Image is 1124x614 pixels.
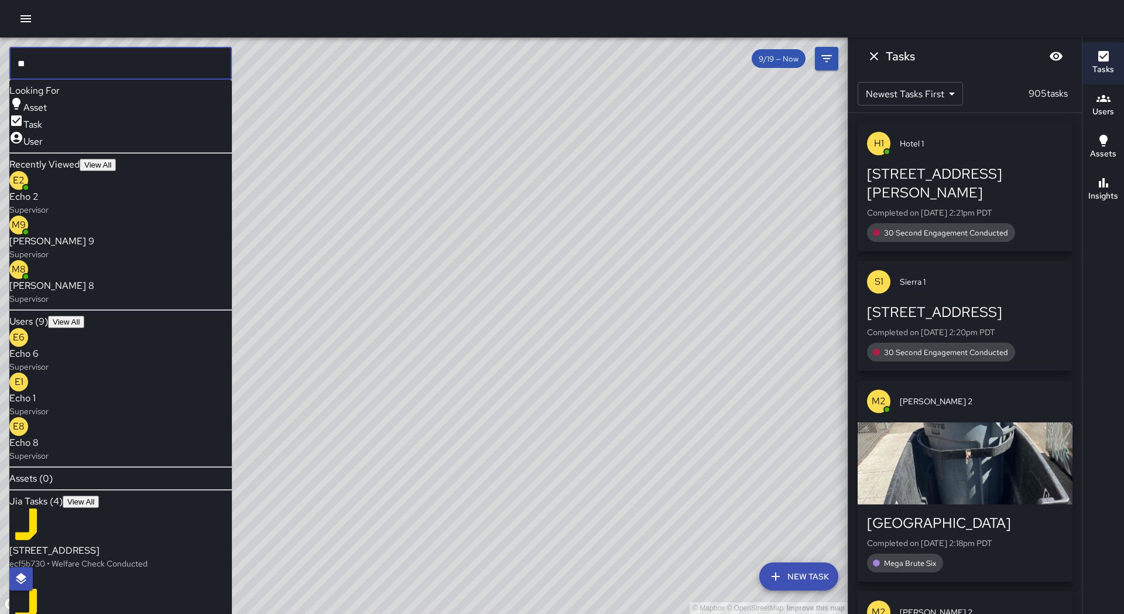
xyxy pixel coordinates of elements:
[900,138,1063,149] span: Hotel 1
[9,450,49,462] p: Supervisor
[12,262,26,277] p: M8
[13,330,25,344] p: E6
[9,248,94,260] p: Supervisor
[9,234,94,248] span: [PERSON_NAME] 9
[9,495,232,508] li: Jia Tasks (4)
[9,436,49,450] span: Echo 8
[13,173,25,187] p: E2
[1092,105,1114,118] h6: Users
[9,279,94,293] span: [PERSON_NAME] 8
[1082,169,1124,211] button: Insights
[23,135,43,148] span: User
[877,347,1015,357] span: 30 Second Engagement Conducted
[1090,148,1116,161] h6: Assets
[815,47,838,70] button: Filters
[9,558,232,569] p: ecf5b730 • Welfare Check Conducted
[9,361,49,373] p: Supervisor
[9,544,232,558] span: [STREET_ADDRESS]
[867,326,1063,338] p: Completed on [DATE] 2:20pm PDT
[875,275,883,289] p: S1
[15,375,23,389] p: E1
[858,82,963,105] div: Newest Tasks First
[9,472,232,485] li: Assets (0)
[858,261,1072,371] button: S1Sierra 1[STREET_ADDRESS]Completed on [DATE] 2:20pm PDT30 Second Engagement Conducted
[1024,87,1072,101] p: 905 tasks
[9,97,47,114] div: Asset
[9,190,49,204] span: Echo 2
[9,216,94,260] div: M9[PERSON_NAME] 9Supervisor
[867,207,1063,219] p: Completed on [DATE] 2:21pm PDT
[9,391,49,405] span: Echo 1
[1092,63,1114,76] h6: Tasks
[9,373,49,417] div: E1Echo 1Supervisor
[9,293,94,305] p: Supervisor
[1044,45,1068,68] button: Blur
[23,118,42,131] span: Task
[9,508,232,569] div: [STREET_ADDRESS]ecf5b730 • Welfare Check Conducted
[63,496,99,508] button: View All
[48,316,84,328] button: View All
[9,84,232,97] li: Looking For
[9,328,49,373] div: E6Echo 6Supervisor
[12,218,26,232] p: M9
[67,497,94,506] span: View All
[13,419,25,434] p: E8
[886,47,915,66] h6: Tasks
[9,158,232,171] li: Recently Viewed
[23,101,47,114] span: Asset
[759,562,838,591] button: New Task
[1082,127,1124,169] button: Assets
[874,137,884,151] p: H1
[900,395,1063,407] span: [PERSON_NAME] 2
[1088,190,1118,203] h6: Insights
[877,558,943,568] span: Mega Brute Six
[80,159,116,171] button: View All
[877,228,1015,238] span: 30 Second Engagement Conducted
[9,260,94,305] div: M8[PERSON_NAME] 8Supervisor
[867,303,1063,322] div: [STREET_ADDRESS]
[9,347,49,361] span: Echo 6
[900,276,1063,288] span: Sierra 1
[858,122,1072,251] button: H1Hotel 1[STREET_ADDRESS][PERSON_NAME]Completed on [DATE] 2:21pm PDT30 Second Engagement Conducted
[9,204,49,216] p: Supervisor
[1082,84,1124,127] button: Users
[9,131,47,148] div: User
[858,380,1072,582] button: M2[PERSON_NAME] 2[GEOGRAPHIC_DATA]Completed on [DATE] 2:18pm PDTMega Brute Six
[867,537,1063,549] p: Completed on [DATE] 2:18pm PDT
[84,161,111,169] span: View All
[9,171,49,216] div: E2Echo 2Supervisor
[1082,42,1124,84] button: Tasks
[53,318,80,326] span: View All
[9,114,47,131] div: Task
[872,394,886,408] p: M2
[9,417,49,462] div: E8Echo 8Supervisor
[867,514,1063,533] div: [GEOGRAPHIC_DATA]
[862,45,886,68] button: Dismiss
[867,165,1063,202] div: [STREET_ADDRESS][PERSON_NAME]
[9,405,49,417] p: Supervisor
[752,54,806,64] span: 9/19 — Now
[9,315,232,328] li: Users (9)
